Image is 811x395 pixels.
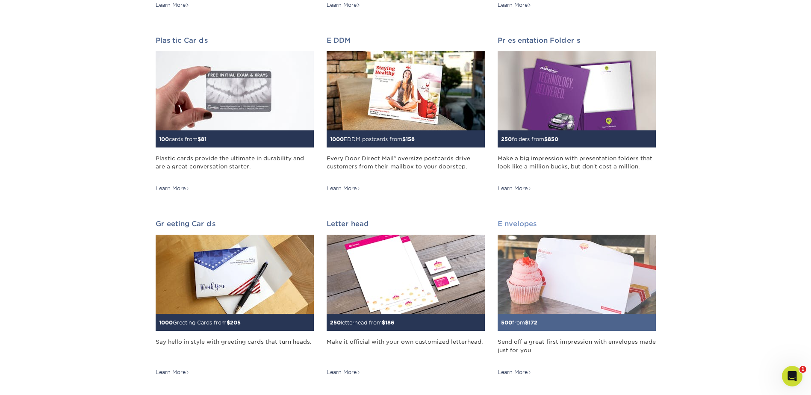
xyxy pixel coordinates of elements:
div: Learn More [156,368,189,376]
span: 250 [330,319,341,326]
div: Learn More [498,368,531,376]
iframe: Intercom live chat [782,366,802,386]
div: Make a big impression with presentation folders that look like a million bucks, but don't cost a ... [498,154,656,179]
div: Learn More [156,1,189,9]
h2: Greeting Cards [156,220,314,228]
div: Learn More [498,1,531,9]
div: Learn More [327,185,360,192]
span: 250 [501,136,512,142]
a: Letterhead 250letterhead from$186 Make it official with your own customized letterhead. Learn More [327,220,485,376]
img: Greeting Cards [156,235,314,314]
img: Presentation Folders [498,51,656,130]
span: 100 [159,136,169,142]
div: Learn More [156,185,189,192]
span: 1000 [330,136,344,142]
a: Plastic Cards 100cards from$81 Plastic cards provide the ultimate in durability and are a great c... [156,36,314,193]
span: 850 [548,136,558,142]
span: 205 [230,319,241,326]
div: Plastic cards provide the ultimate in durability and are a great conversation starter. [156,154,314,179]
img: Plastic Cards [156,51,314,130]
div: Send off a great first impression with envelopes made just for you. [498,338,656,363]
div: Every Door Direct Mail® oversize postcards drive customers from their mailbox to your doorstep. [327,154,485,179]
div: Learn More [498,185,531,192]
h2: Letterhead [327,220,485,228]
span: 158 [406,136,415,142]
span: $ [227,319,230,326]
div: Learn More [327,368,360,376]
h2: Presentation Folders [498,36,656,44]
small: cards from [159,136,206,142]
img: EDDM [327,51,485,130]
span: 81 [201,136,206,142]
span: 186 [385,319,394,326]
small: Greeting Cards from [159,319,241,326]
h2: Plastic Cards [156,36,314,44]
small: letterhead from [330,319,394,326]
span: 500 [501,319,512,326]
span: $ [402,136,406,142]
small: from [501,319,537,326]
img: Letterhead [327,235,485,314]
small: EDDM postcards from [330,136,415,142]
a: Envelopes 500from$172 Send off a great first impression with envelopes made just for you. Learn More [498,220,656,376]
span: $ [525,319,528,326]
a: EDDM 1000EDDM postcards from$158 Every Door Direct Mail® oversize postcards drive customers from ... [327,36,485,193]
span: 1000 [159,319,173,326]
h2: Envelopes [498,220,656,228]
h2: EDDM [327,36,485,44]
div: Learn More [327,1,360,9]
img: Envelopes [498,235,656,314]
span: 172 [528,319,537,326]
div: Make it official with your own customized letterhead. [327,338,485,363]
a: Presentation Folders 250folders from$850 Make a big impression with presentation folders that loo... [498,36,656,193]
a: Greeting Cards 1000Greeting Cards from$205 Say hello in style with greeting cards that turn heads... [156,220,314,376]
span: $ [382,319,385,326]
span: $ [544,136,548,142]
div: Say hello in style with greeting cards that turn heads. [156,338,314,363]
small: folders from [501,136,558,142]
span: $ [198,136,201,142]
span: 1 [799,366,806,373]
